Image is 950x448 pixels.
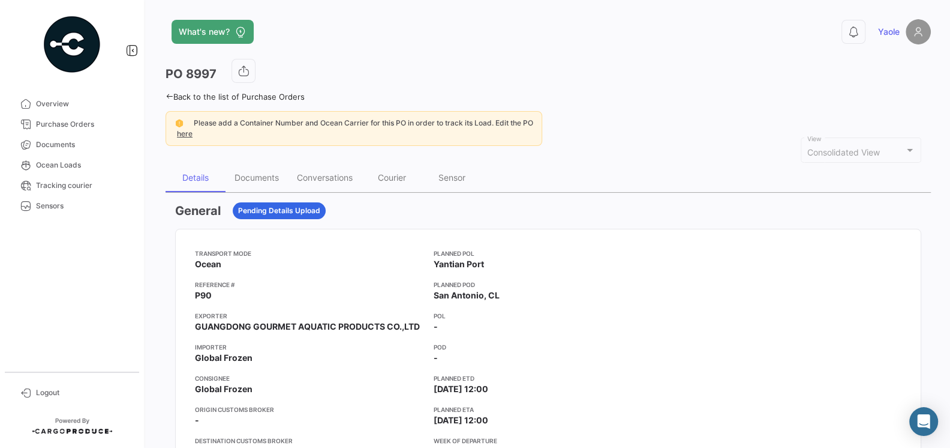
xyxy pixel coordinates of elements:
[434,311,663,321] app-card-info-title: POL
[36,180,130,191] span: Tracking courier
[235,172,279,183] div: Documents
[182,172,209,183] div: Details
[172,20,254,44] button: What's new?
[238,205,320,216] span: Pending Details Upload
[195,311,424,321] app-card-info-title: Exporter
[434,289,500,301] span: San Antonio, CL
[195,414,199,426] span: -
[195,383,252,395] span: Global Frozen
[36,139,130,150] span: Documents
[434,414,488,426] span: [DATE] 12:00
[42,14,102,74] img: powered-by.png
[10,135,134,155] a: Documents
[195,436,424,446] app-card-info-title: Destination Customs Broker
[36,98,130,109] span: Overview
[36,387,130,398] span: Logout
[10,196,134,216] a: Sensors
[434,342,663,352] app-card-info-title: POD
[906,19,931,44] img: placeholder-user.png
[909,407,938,436] div: Abrir Intercom Messenger
[434,280,663,289] app-card-info-title: Planned POD
[878,26,900,38] span: Yaole
[166,65,217,82] h3: PO 8997
[434,383,488,395] span: [DATE] 12:00
[10,114,134,135] a: Purchase Orders
[195,258,221,270] span: Ocean
[195,374,424,383] app-card-info-title: Consignee
[10,94,134,114] a: Overview
[175,129,195,138] a: here
[195,321,420,333] span: GUANGDONG GOURMET AQUATIC PRODUCTS CO.,LTD
[10,175,134,196] a: Tracking courier
[438,172,465,183] div: Sensor
[434,321,438,333] span: -
[297,172,353,183] div: Conversations
[195,342,424,352] app-card-info-title: Importer
[434,352,438,364] span: -
[194,118,533,127] span: Please add a Container Number and Ocean Carrier for this PO in order to track its Load. Edit the PO
[10,155,134,175] a: Ocean Loads
[179,26,230,38] span: What's new?
[195,280,424,289] app-card-info-title: Reference #
[195,352,252,364] span: Global Frozen
[195,289,212,301] span: P90
[195,405,424,414] app-card-info-title: Origin Customs Broker
[36,201,130,211] span: Sensors
[434,258,484,270] span: Yantian Port
[36,160,130,171] span: Ocean Loads
[195,249,424,258] app-card-info-title: Transport mode
[434,436,663,446] app-card-info-title: Week of departure
[807,147,880,157] span: Consolidated View
[434,405,663,414] app-card-info-title: Planned ETA
[175,202,221,219] h3: General
[434,249,663,258] app-card-info-title: Planned POL
[434,374,663,383] app-card-info-title: Planned ETD
[166,92,305,101] a: Back to the list of Purchase Orders
[378,172,406,183] div: Courier
[36,119,130,130] span: Purchase Orders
